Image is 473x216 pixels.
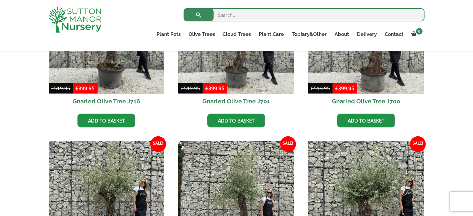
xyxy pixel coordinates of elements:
bdi: 399.95 [335,85,354,92]
a: Olive Trees [185,30,219,39]
bdi: 519.95 [51,85,71,92]
h2: Gnarled Olive Tree J701 [178,94,294,109]
a: Contact [381,30,408,39]
a: Add to basket: “Gnarled Olive Tree J700” [337,114,395,127]
a: About [331,30,353,39]
a: Delivery [353,30,381,39]
a: 0 [408,30,425,39]
h2: Gnarled Olive Tree J716 [49,94,164,109]
span: Sale! [410,136,426,152]
img: logo [49,7,102,33]
h2: Gnarled Olive Tree J700 [308,94,424,109]
a: Plant Care [255,30,288,39]
span: £ [76,85,79,92]
bdi: 399.95 [76,85,95,92]
input: Search... [184,8,425,21]
bdi: 519.95 [311,85,330,92]
span: £ [181,85,184,92]
bdi: 519.95 [181,85,200,92]
a: Plant Pots [153,30,185,39]
span: £ [311,85,314,92]
span: Sale! [150,136,166,152]
span: £ [335,85,338,92]
a: Topiary&Other [288,30,331,39]
bdi: 399.95 [205,85,224,92]
a: Add to basket: “Gnarled Olive Tree J701” [207,114,265,127]
a: Add to basket: “Gnarled Olive Tree J716” [77,114,135,127]
span: Sale! [280,136,296,152]
span: £ [205,85,208,92]
span: 0 [416,28,423,35]
a: Cloud Trees [219,30,255,39]
span: £ [51,85,54,92]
